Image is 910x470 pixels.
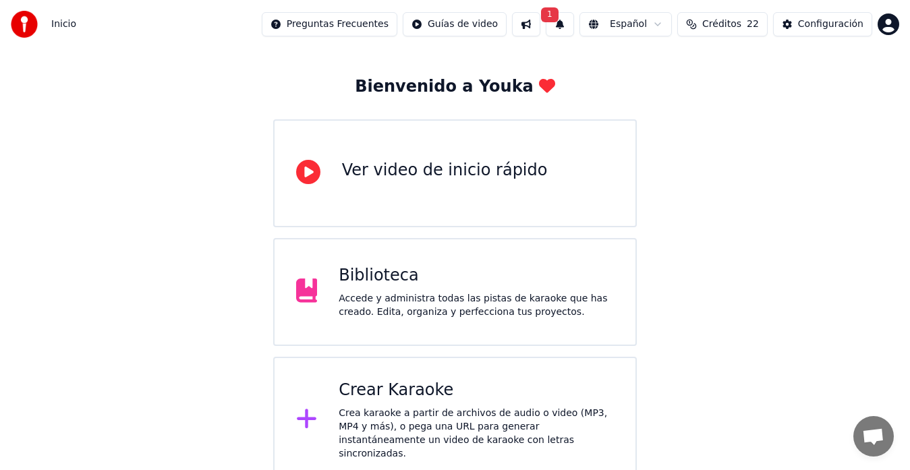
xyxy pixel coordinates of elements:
[546,12,574,36] button: 1
[403,12,507,36] button: Guías de video
[51,18,76,31] nav: breadcrumb
[342,160,548,181] div: Ver video de inicio rápido
[339,265,614,287] div: Biblioteca
[262,12,397,36] button: Preguntas Frecuentes
[339,407,614,461] div: Crea karaoke a partir de archivos de audio o video (MP3, MP4 y más), o pega una URL para generar ...
[773,12,872,36] button: Configuración
[702,18,741,31] span: Créditos
[51,18,76,31] span: Inicio
[355,76,555,98] div: Bienvenido a Youka
[853,416,894,457] div: Chat abierto
[339,292,614,319] div: Accede y administra todas las pistas de karaoke que has creado. Edita, organiza y perfecciona tus...
[11,11,38,38] img: youka
[677,12,768,36] button: Créditos22
[541,7,559,22] span: 1
[798,18,863,31] div: Configuración
[747,18,759,31] span: 22
[339,380,614,401] div: Crear Karaoke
